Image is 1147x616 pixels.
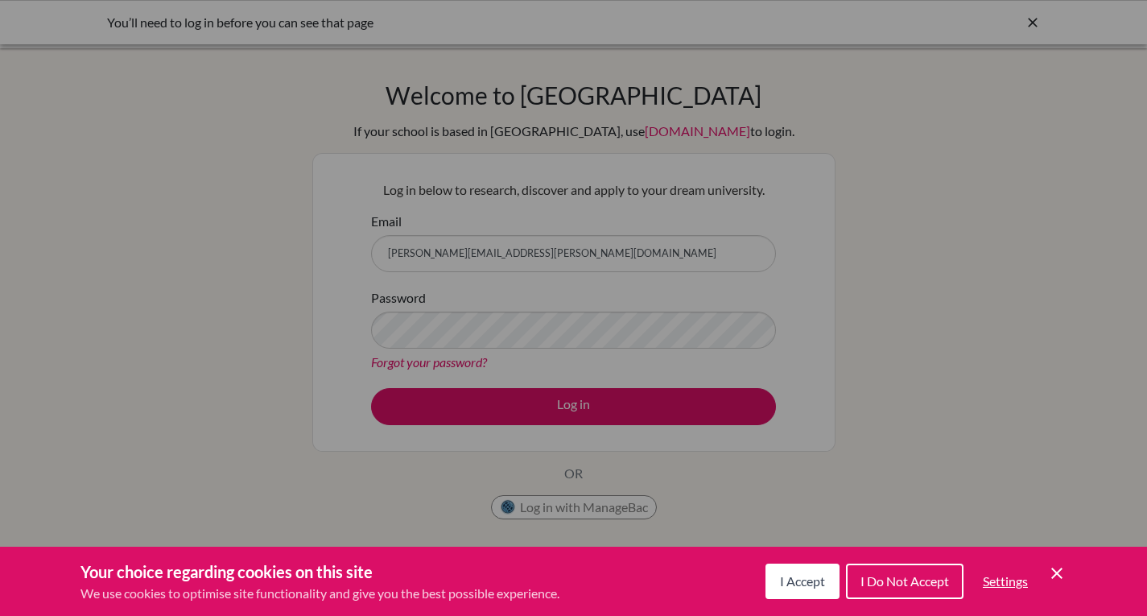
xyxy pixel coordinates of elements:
button: I Do Not Accept [846,564,963,599]
span: Settings [983,573,1028,589]
button: Settings [970,565,1041,597]
button: I Accept [765,564,840,599]
p: We use cookies to optimise site functionality and give you the best possible experience. [80,584,559,603]
span: I Do Not Accept [860,573,949,589]
span: I Accept [780,573,825,589]
h3: Your choice regarding cookies on this site [80,560,559,584]
button: Save and close [1047,564,1067,583]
